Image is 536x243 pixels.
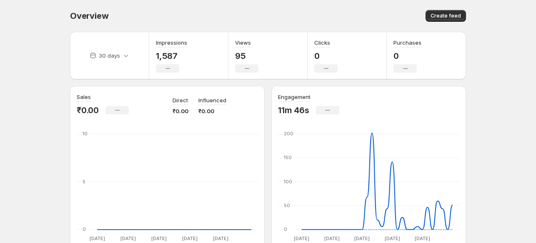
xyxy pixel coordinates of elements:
text: [DATE] [151,235,167,241]
h3: Engagement [278,93,311,101]
text: [DATE] [324,235,340,241]
p: Influenced [198,96,226,104]
p: 11m 46s [278,105,309,115]
text: [DATE] [415,235,430,241]
text: [DATE] [182,235,198,241]
text: [DATE] [90,235,105,241]
p: Direct [173,96,188,104]
p: ₹0.00 [173,107,188,115]
text: 0 [284,226,287,232]
button: Create feed [426,10,466,22]
text: 5 [83,179,85,185]
p: 1,587 [156,51,187,61]
h3: Purchases [393,38,421,47]
p: ₹0.00 [77,105,99,115]
text: 0 [83,226,86,232]
text: 200 [284,131,293,137]
text: [DATE] [120,235,136,241]
span: Create feed [431,13,461,19]
text: 150 [284,154,292,160]
h3: Impressions [156,38,187,47]
p: ₹0.00 [198,107,226,115]
text: 100 [284,179,292,185]
p: 30 days [99,51,120,60]
h3: Views [235,38,251,47]
p: 0 [393,51,421,61]
text: [DATE] [294,235,309,241]
h3: Clicks [314,38,330,47]
span: Overview [70,11,108,21]
text: 10 [83,131,88,137]
text: [DATE] [213,235,228,241]
p: 0 [314,51,338,61]
text: [DATE] [385,235,400,241]
text: 50 [284,202,290,208]
h3: Sales [77,93,91,101]
p: 95 [235,51,258,61]
text: [DATE] [354,235,370,241]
